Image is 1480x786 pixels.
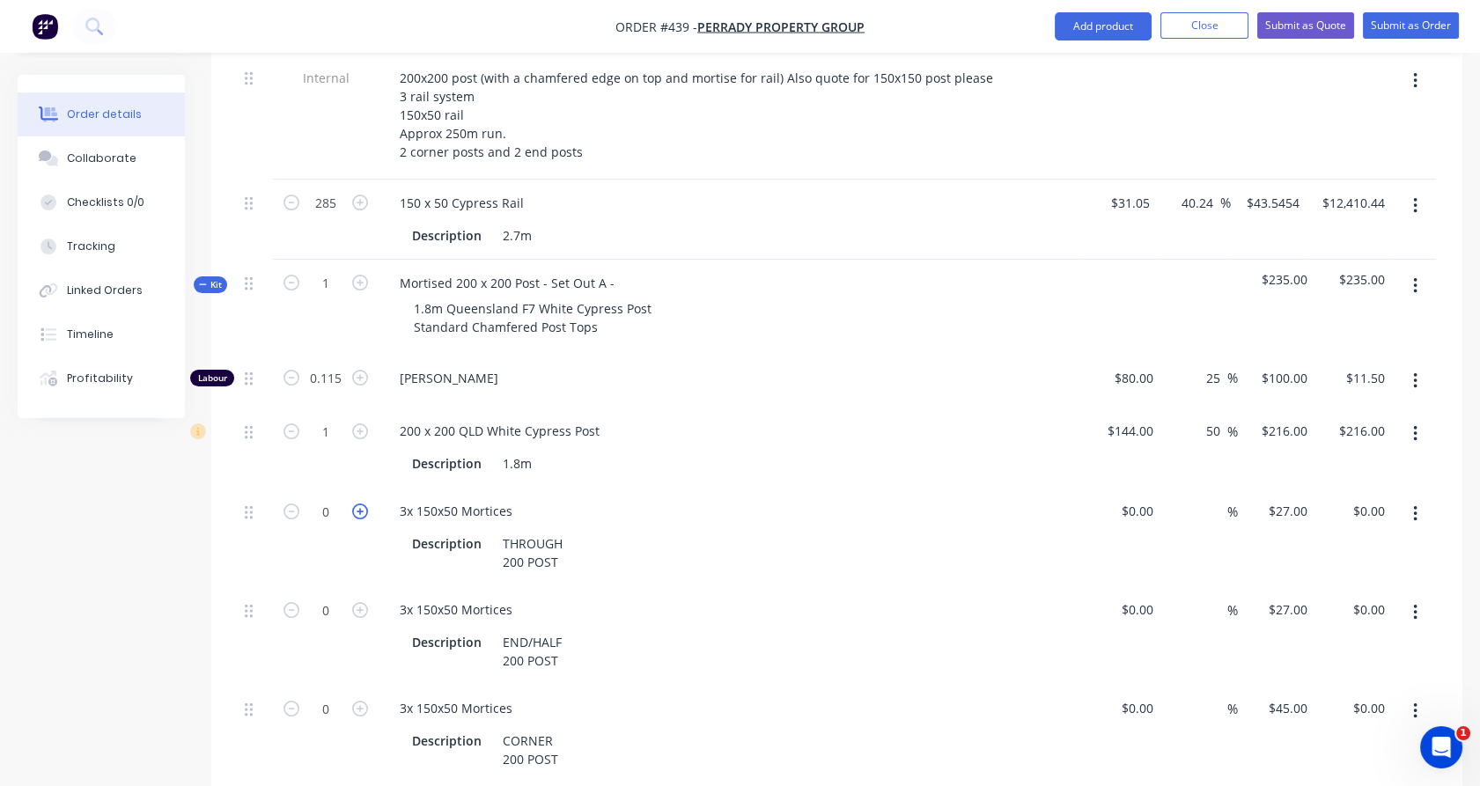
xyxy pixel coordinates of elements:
div: Description [405,531,489,556]
button: Submit as Order [1363,12,1459,39]
span: Kit [199,278,222,291]
span: % [1227,368,1238,388]
div: 3x 150x50 Mortices [386,597,526,622]
button: Close [1160,12,1248,39]
div: Order details [67,107,142,122]
span: $235.00 [1245,270,1308,289]
div: 200x200 post (with a chamfered edge on top and mortise for rail) Also quote for 150x150 post plea... [386,65,1007,165]
button: Order details [18,92,185,136]
span: % [1227,699,1238,719]
div: Description [405,451,489,476]
button: Profitability [18,356,185,400]
div: Kit [194,276,227,293]
div: Mortised 200 x 200 Post - Set Out A - [386,270,629,296]
button: Timeline [18,312,185,356]
div: Checklists 0/0 [67,195,144,210]
div: Linked Orders [67,283,143,298]
div: Description [405,223,489,248]
div: 200 x 200 QLD White Cypress Post [386,418,614,444]
span: % [1220,193,1231,213]
span: $235.00 [1322,270,1385,289]
button: Tracking [18,224,185,268]
span: 1 [1456,726,1470,740]
div: Description [405,728,489,753]
button: Linked Orders [18,268,185,312]
button: Add product [1055,12,1152,40]
iframe: Intercom live chat [1420,726,1462,768]
div: Collaborate [67,151,136,166]
div: Timeline [67,327,114,342]
div: Description [405,629,489,655]
span: Internal [280,69,372,87]
button: Collaborate [18,136,185,180]
div: END/HALF 200 POST [496,629,569,673]
div: CORNER 200 POST [496,728,565,772]
div: Profitability [67,371,133,386]
img: Factory [32,13,58,40]
span: % [1227,422,1238,442]
button: Checklists 0/0 [18,180,185,224]
div: 3x 150x50 Mortices [386,498,526,524]
div: 3x 150x50 Mortices [386,695,526,721]
span: % [1227,600,1238,621]
div: 1.8m [496,451,539,476]
div: 2.7m [496,223,539,248]
div: Labour [190,370,234,386]
span: % [1227,502,1238,522]
div: 150 x 50 Cypress Rail [386,190,538,216]
span: Order #439 - [615,18,697,35]
div: Tracking [67,239,115,254]
div: THROUGH 200 POST [496,531,570,575]
a: Perrady Property Group [697,18,865,35]
span: [PERSON_NAME] [400,369,1076,387]
div: 1.8m Queensland F7 White Cypress Post Standard Chamfered Post Tops [400,296,666,340]
button: Submit as Quote [1257,12,1354,39]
